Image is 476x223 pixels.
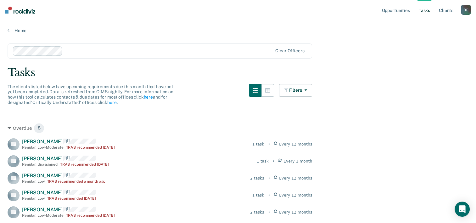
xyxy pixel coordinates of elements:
[461,5,471,15] div: D F
[279,175,312,181] span: Every 12 months
[461,5,471,15] button: DF
[47,196,96,201] div: TRAS recommended [DATE]
[22,213,64,218] div: Regular , Low-Moderate
[279,84,312,97] button: Filters
[8,28,468,33] a: Home
[22,196,45,201] div: Regular , Low
[22,162,58,167] div: Regular , Unassigned
[252,192,264,198] div: 1 task
[279,141,312,147] span: Every 12 months
[268,175,270,181] div: •
[8,84,173,105] span: The clients listed below have upcoming requirements due this month that have not yet been complet...
[22,190,63,196] span: [PERSON_NAME]
[272,158,275,164] div: •
[252,141,264,147] div: 1 task
[268,141,270,147] div: •
[8,66,468,79] div: Tasks
[268,209,270,215] div: •
[5,7,35,14] img: Recidiviz
[66,145,115,150] div: TRAS recommended [DATE]
[107,100,116,105] a: here
[268,192,270,198] div: •
[275,48,304,54] div: Clear officers
[22,145,64,150] div: Regular , Low-Moderate
[279,192,312,198] span: Every 12 months
[22,173,63,179] span: [PERSON_NAME]
[22,156,63,162] span: [PERSON_NAME]
[60,162,109,167] div: TRAS recommended [DATE]
[22,207,63,213] span: [PERSON_NAME]
[279,209,312,215] span: Every 12 months
[66,213,115,218] div: TRAS recommended [DATE]
[34,123,45,133] span: 8
[143,94,153,100] a: here
[22,139,63,145] span: [PERSON_NAME]
[22,179,45,184] div: Regular , Low
[250,175,264,181] div: 2 tasks
[455,202,470,217] div: Open Intercom Messenger
[257,158,269,164] div: 1 task
[8,123,312,133] div: Overdue 8
[47,179,106,184] div: TRAS recommended a month ago
[250,209,264,215] div: 2 tasks
[283,158,312,164] span: Every 1 month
